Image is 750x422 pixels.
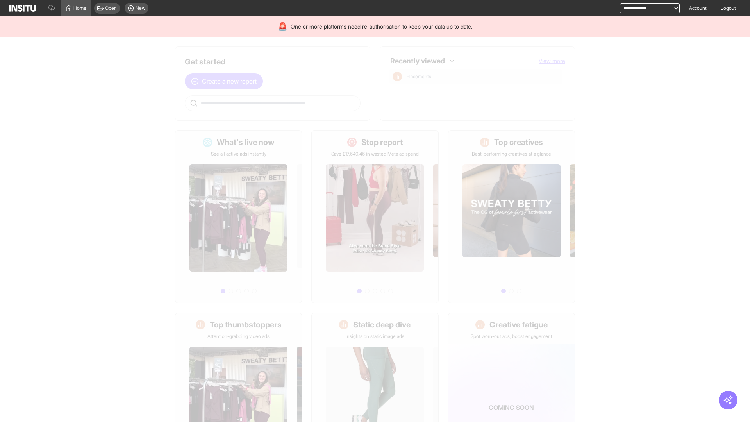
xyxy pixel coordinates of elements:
span: One or more platforms need re-authorisation to keep your data up to date. [291,23,472,30]
span: New [136,5,145,11]
img: Logo [9,5,36,12]
span: Open [105,5,117,11]
span: Home [73,5,86,11]
div: 🚨 [278,21,287,32]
